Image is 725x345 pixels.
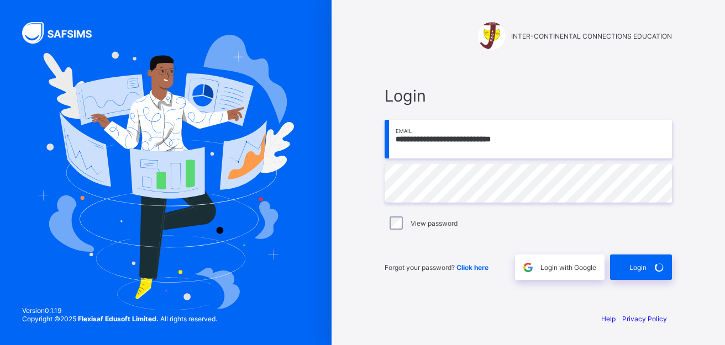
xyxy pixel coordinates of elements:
a: Click here [456,263,488,272]
span: Login [385,86,672,105]
span: Login [629,263,647,272]
img: google.396cfc9801f0270233282035f929180a.svg [522,261,534,274]
span: Forgot your password? [385,263,488,272]
a: Help [601,315,616,323]
img: Hero Image [38,35,295,311]
label: View password [411,219,458,227]
img: SAFSIMS Logo [22,22,105,44]
span: Login with Google [540,263,596,272]
span: Version 0.1.19 [22,306,217,315]
strong: Flexisaf Edusoft Limited. [78,315,159,323]
span: INTER-CONTINENTAL CONNECTIONS EDUCATION [511,32,672,40]
a: Privacy Policy [622,315,667,323]
span: Copyright © 2025 All rights reserved. [22,315,217,323]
